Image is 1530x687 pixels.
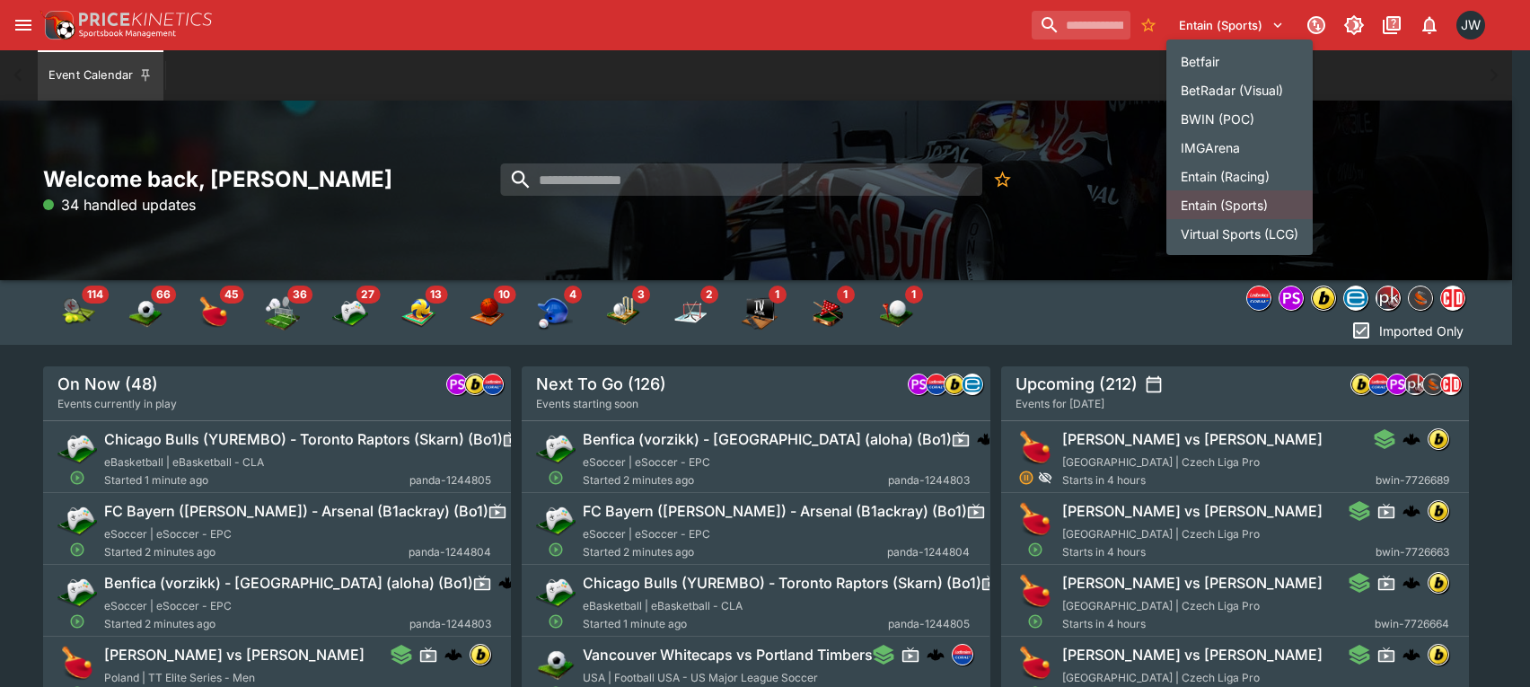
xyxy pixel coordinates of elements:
[1166,75,1313,104] li: BetRadar (Visual)
[1166,162,1313,190] li: Entain (Racing)
[1166,104,1313,133] li: BWIN (POC)
[1166,219,1313,248] li: Virtual Sports (LCG)
[1166,190,1313,219] li: Entain (Sports)
[1166,47,1313,75] li: Betfair
[1166,133,1313,162] li: IMGArena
